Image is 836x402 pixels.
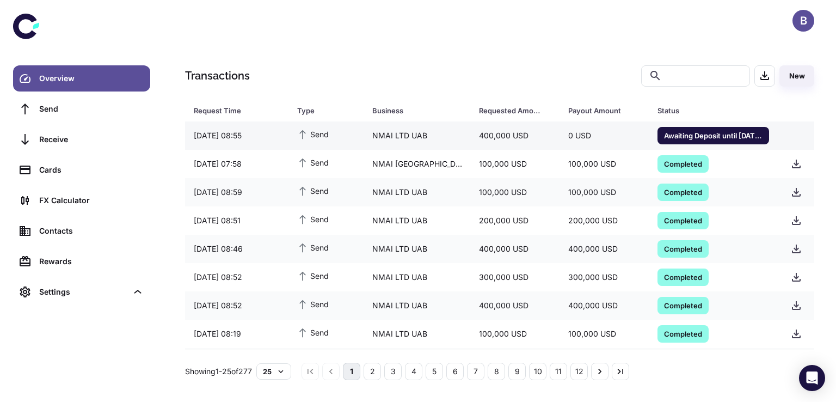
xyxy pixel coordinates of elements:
span: Completed [657,300,709,310]
div: Open Intercom Messenger [799,365,825,391]
button: Go to page 6 [446,363,464,380]
div: Rewards [39,255,144,267]
span: Send [297,213,329,225]
div: [DATE] 07:58 [185,154,288,174]
span: Payout Amount [568,103,644,118]
button: New [779,65,814,87]
div: NMAI LTD UAB [364,182,471,203]
div: 200,000 USD [560,210,649,231]
div: NMAI LTD UAB [364,210,471,231]
span: Requested Amount [479,103,555,118]
p: Showing 1-25 of 277 [185,366,252,377]
div: [DATE] 08:19 [185,324,288,344]
div: NMAI LTD UAB [364,125,471,146]
div: 100,000 USD [470,154,560,174]
span: Send [297,270,329,282]
button: Go to last page [612,363,629,380]
div: 400,000 USD [470,125,560,146]
a: Cards [13,157,150,183]
div: Type [297,103,345,118]
div: [DATE] 08:52 [185,295,288,316]
span: Send [297,128,329,140]
span: Send [297,156,329,168]
div: [DATE] 08:51 [185,210,288,231]
div: [DATE] 08:46 [185,239,288,259]
div: 300,000 USD [560,267,649,288]
div: 400,000 USD [560,295,649,316]
div: Payout Amount [568,103,630,118]
span: Request Time [194,103,284,118]
button: Go to page 9 [508,363,526,380]
button: Go to page 10 [529,363,546,380]
h1: Transactions [185,68,250,84]
span: Completed [657,328,709,339]
div: NMAI LTD UAB [364,295,471,316]
div: [DATE] 08:52 [185,267,288,288]
span: Completed [657,158,709,169]
div: 300,000 USD [470,267,560,288]
a: Overview [13,65,150,92]
button: B [792,10,814,32]
div: 200,000 USD [470,210,560,231]
button: page 1 [343,363,360,380]
button: Go to next page [591,363,608,380]
a: Contacts [13,218,150,244]
div: Send [39,103,144,115]
button: Go to page 7 [467,363,484,380]
div: 100,000 USD [470,324,560,344]
span: Send [297,326,329,338]
div: 400,000 USD [560,239,649,259]
div: 400,000 USD [470,239,560,259]
button: Go to page 4 [405,363,422,380]
div: Overview [39,72,144,84]
span: Status [657,103,769,118]
span: Completed [657,186,709,197]
span: Send [297,298,329,310]
div: Settings [13,279,150,305]
a: Send [13,96,150,122]
span: Completed [657,243,709,254]
div: NMAI LTD UAB [364,324,471,344]
div: NMAI LTD UAB [364,239,471,259]
div: 100,000 USD [470,182,560,203]
button: Go to page 3 [384,363,402,380]
span: Awaiting Deposit until [DATE] 11:57 [657,130,769,141]
div: NMAI LTD UAB [364,267,471,288]
nav: pagination navigation [300,363,631,380]
div: Contacts [39,225,144,237]
div: Requested Amount [479,103,541,118]
div: Receive [39,133,144,145]
div: Status [657,103,755,118]
span: Type [297,103,359,118]
div: 100,000 USD [560,182,649,203]
div: Cards [39,164,144,176]
span: Send [297,185,329,197]
div: Settings [39,286,127,298]
span: Completed [657,215,709,226]
div: 100,000 USD [560,324,649,344]
a: Rewards [13,248,150,275]
div: FX Calculator [39,194,144,206]
div: 400,000 USD [470,295,560,316]
button: Go to page 2 [364,363,381,380]
button: Go to page 5 [426,363,443,380]
button: Go to page 8 [488,363,505,380]
div: [DATE] 08:59 [185,182,288,203]
span: Completed [657,271,709,282]
a: Receive [13,126,150,153]
button: Go to page 11 [550,363,567,380]
button: 25 [256,363,291,380]
button: Go to page 12 [570,363,588,380]
span: Send [297,241,329,253]
div: 100,000 USD [560,154,649,174]
div: Request Time [194,103,270,118]
div: NMAI [GEOGRAPHIC_DATA] [364,154,471,174]
div: [DATE] 08:55 [185,125,288,146]
a: FX Calculator [13,187,150,214]
div: 0 USD [560,125,649,146]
